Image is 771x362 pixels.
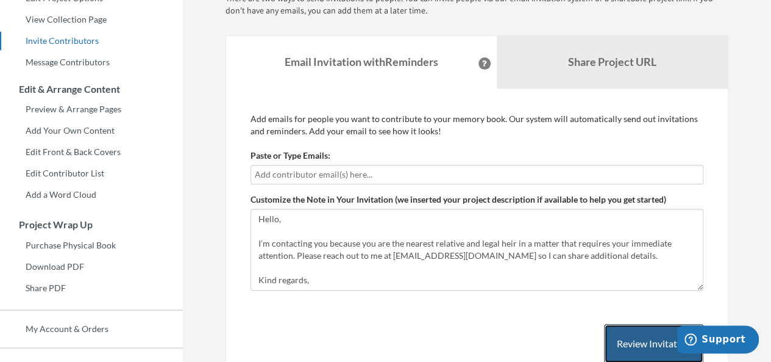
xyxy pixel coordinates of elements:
[255,168,699,181] input: Add contributor email(s) here...
[250,194,666,206] label: Customize the Note in Your Invitation (we inserted your project description if available to help ...
[1,84,183,95] h3: Edit & Arrange Content
[250,150,330,162] label: Paste or Type Emails:
[1,219,183,230] h3: Project Wrap Up
[250,113,703,137] p: Add emails for people you want to contribute to your memory book. Our system will automatically s...
[285,55,438,68] strong: Email Invitation with Reminders
[250,209,703,291] textarea: Hello, I’m contacting you because you are the nearest relative and legal heir in a matter that re...
[677,325,759,356] iframe: Opens a widget where you can chat to one of our agents
[568,55,656,68] b: Share Project URL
